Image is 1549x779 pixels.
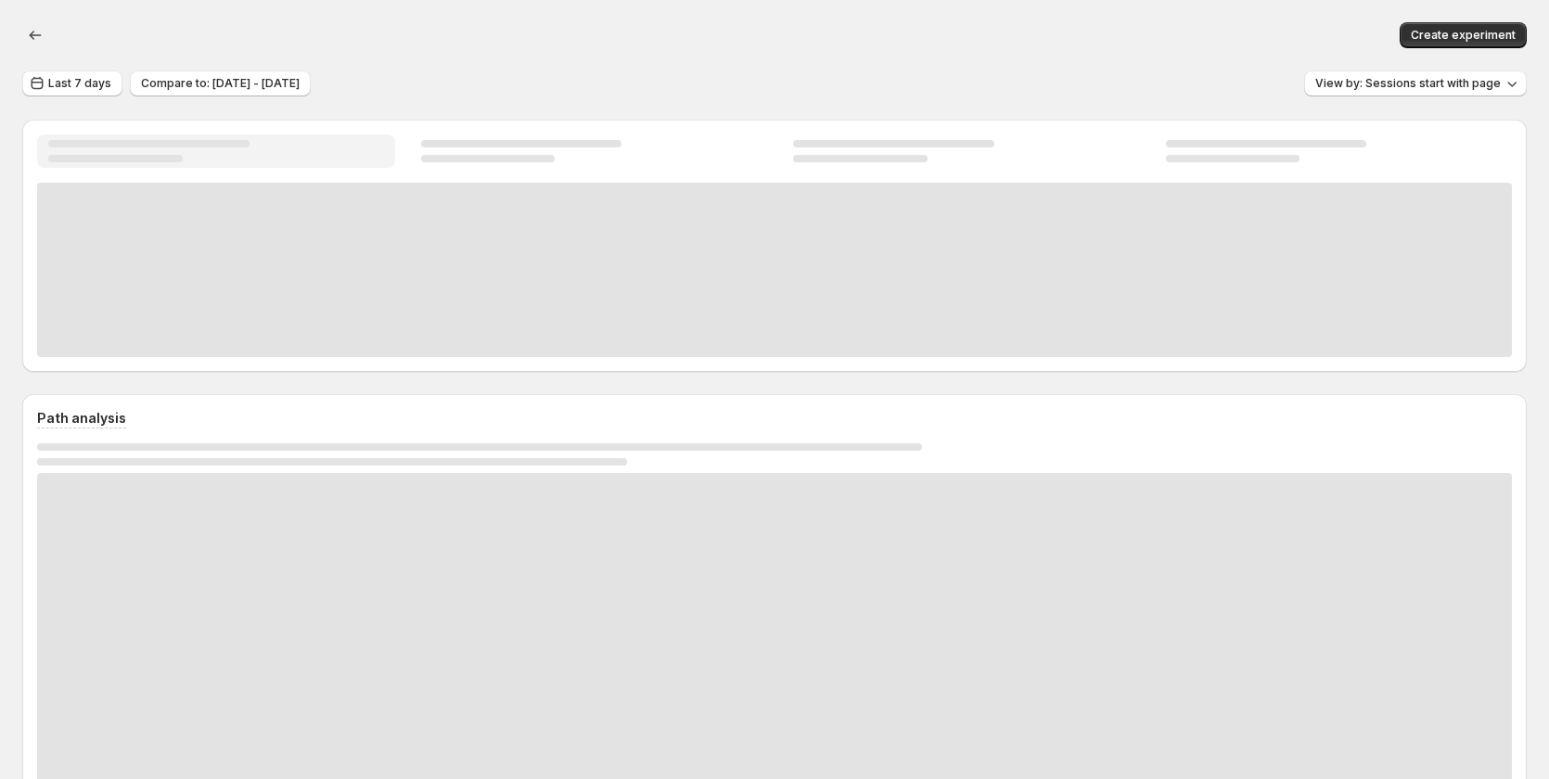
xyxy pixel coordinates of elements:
[37,409,126,428] h3: Path analysis
[22,70,122,96] button: Last 7 days
[48,76,111,91] span: Last 7 days
[1400,22,1527,48] button: Create experiment
[1304,70,1527,96] button: View by: Sessions start with page
[1315,76,1501,91] span: View by: Sessions start with page
[130,70,311,96] button: Compare to: [DATE] - [DATE]
[1411,28,1516,43] span: Create experiment
[141,76,300,91] span: Compare to: [DATE] - [DATE]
